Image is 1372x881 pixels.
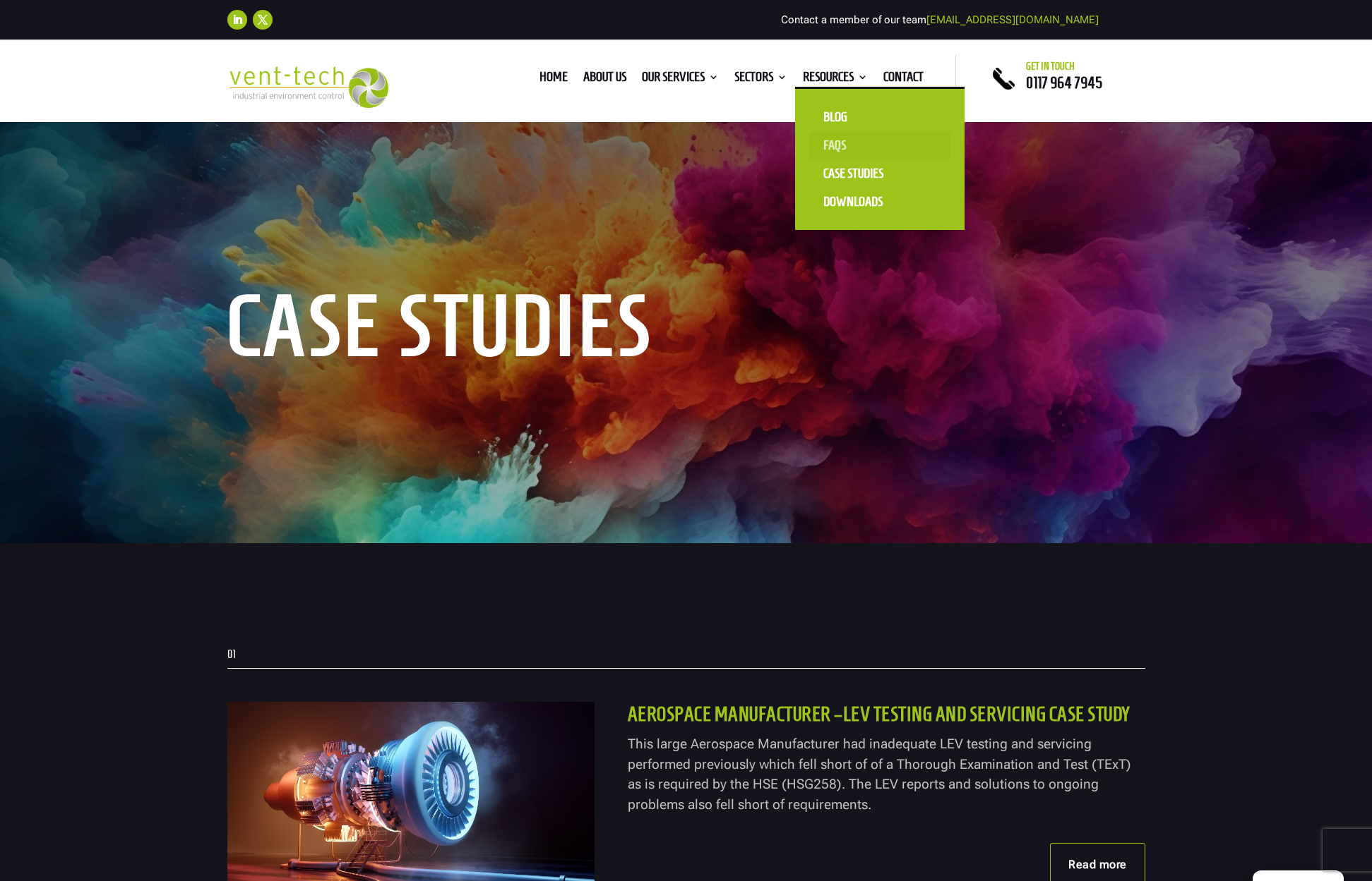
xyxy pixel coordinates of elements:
a: About us [583,72,626,87]
span: This large Aerospace Manufacturer had inadequate LEV testing and servicing performed previously w... [628,736,1131,813]
a: 0117 964 7945 [1026,74,1102,91]
h1: Case Studies [227,292,658,367]
a: Contact [883,72,924,87]
a: Follow on LinkedIn [227,10,247,30]
a: Sectors [734,72,787,87]
a: Blog [809,103,950,131]
a: Downloads [809,188,950,216]
strong: LEV Testing and Servicing Case Study [843,703,1130,725]
span: Contact a member of our team [781,13,1099,26]
img: 2023-09-27T08_35_16.549ZVENT-TECH---Clear-background [227,66,389,108]
a: Home [539,72,568,87]
a: Follow on X [253,10,273,30]
h5: Aerospace Manufacturer – [628,702,1145,734]
p: 01 [227,649,1145,660]
a: FAQS [809,131,950,159]
a: [EMAIL_ADDRESS][DOMAIN_NAME] [926,13,1099,26]
span: Get in touch [1026,61,1075,72]
a: Our Services [642,72,719,87]
a: Case Studies [809,159,950,188]
a: Resources [803,72,868,87]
